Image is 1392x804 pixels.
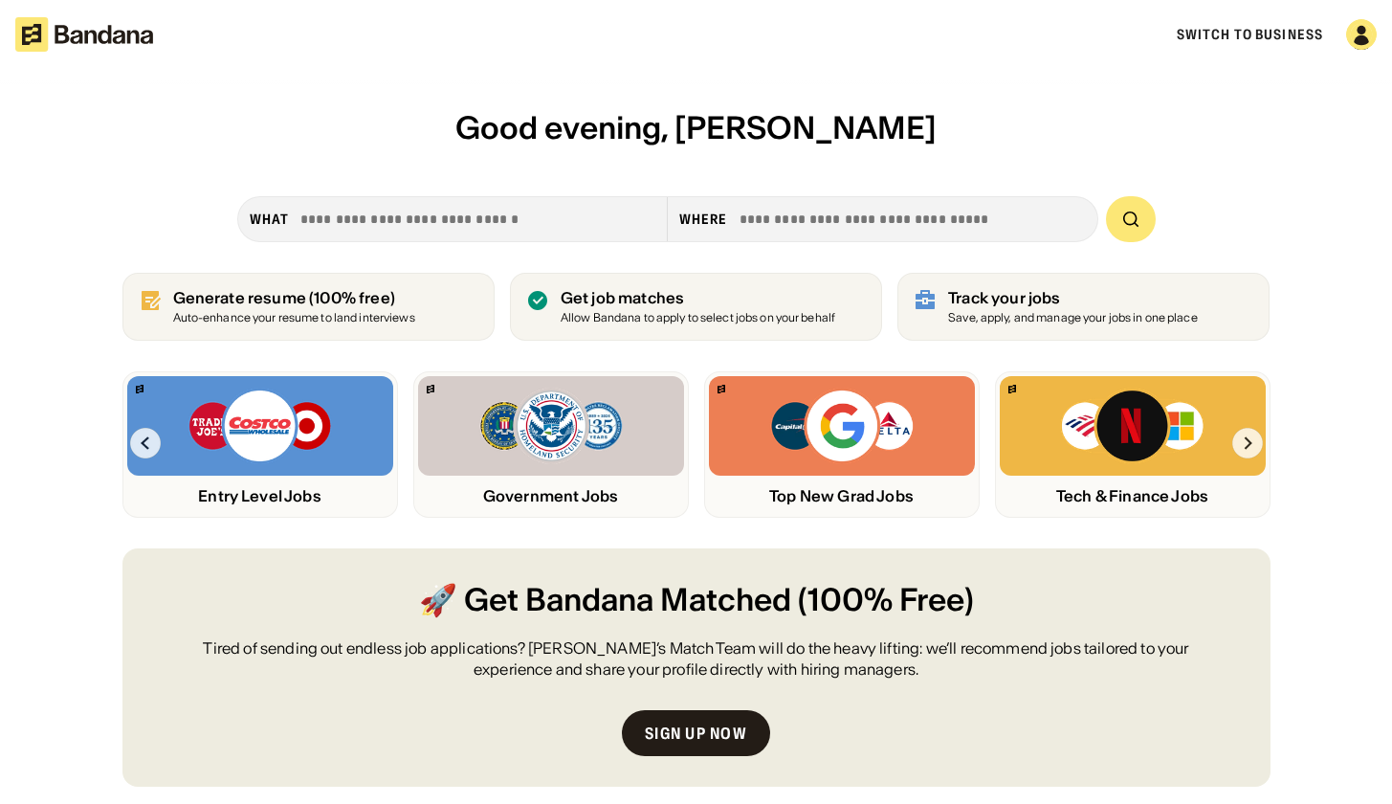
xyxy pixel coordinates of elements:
div: Allow Bandana to apply to select jobs on your behalf [561,312,835,324]
span: (100% Free) [798,579,974,622]
img: FBI, DHS, MWRD logos [478,388,624,464]
div: Generate resume [173,289,415,307]
img: Bandana logo [136,385,144,393]
div: Save, apply, and manage your jobs in one place [948,312,1198,324]
div: Sign up now [645,726,747,741]
a: Generate resume (100% free)Auto-enhance your resume to land interviews [122,273,495,341]
span: 🚀 Get Bandana Matched [419,579,791,622]
div: Entry Level Jobs [127,487,393,505]
img: Capital One, Google, Delta logos [769,388,915,464]
div: what [250,211,289,228]
div: Government Jobs [418,487,684,505]
div: Tired of sending out endless job applications? [PERSON_NAME]’s Match Team will do the heavy lifti... [168,637,1225,681]
a: Get job matches Allow Bandana to apply to select jobs on your behalf [510,273,882,341]
img: Bandana logo [427,385,434,393]
a: Bandana logoTrader Joe’s, Costco, Target logosEntry Level Jobs [122,371,398,518]
a: Sign up now [622,710,770,756]
img: Bandana logo [718,385,725,393]
img: Trader Joe’s, Costco, Target logos [188,388,333,464]
a: Bandana logoBank of America, Netflix, Microsoft logosTech & Finance Jobs [995,371,1270,518]
div: Track your jobs [948,289,1198,307]
a: Track your jobs Save, apply, and manage your jobs in one place [897,273,1270,341]
div: Auto-enhance your resume to land interviews [173,312,415,324]
span: (100% free) [309,288,395,307]
img: Bandana logo [1008,385,1016,393]
img: Left Arrow [130,428,161,458]
img: Right Arrow [1232,428,1263,458]
span: Good evening, [PERSON_NAME] [455,108,937,147]
img: Bank of America, Netflix, Microsoft logos [1060,388,1204,464]
div: Get job matches [561,289,835,307]
a: Bandana logoFBI, DHS, MWRD logosGovernment Jobs [413,371,689,518]
div: Top New Grad Jobs [709,487,975,505]
div: Where [679,211,728,228]
a: Bandana logoCapital One, Google, Delta logosTop New Grad Jobs [704,371,980,518]
img: Bandana logotype [15,17,153,52]
a: Switch to Business [1177,26,1323,43]
div: Tech & Finance Jobs [1000,487,1266,505]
